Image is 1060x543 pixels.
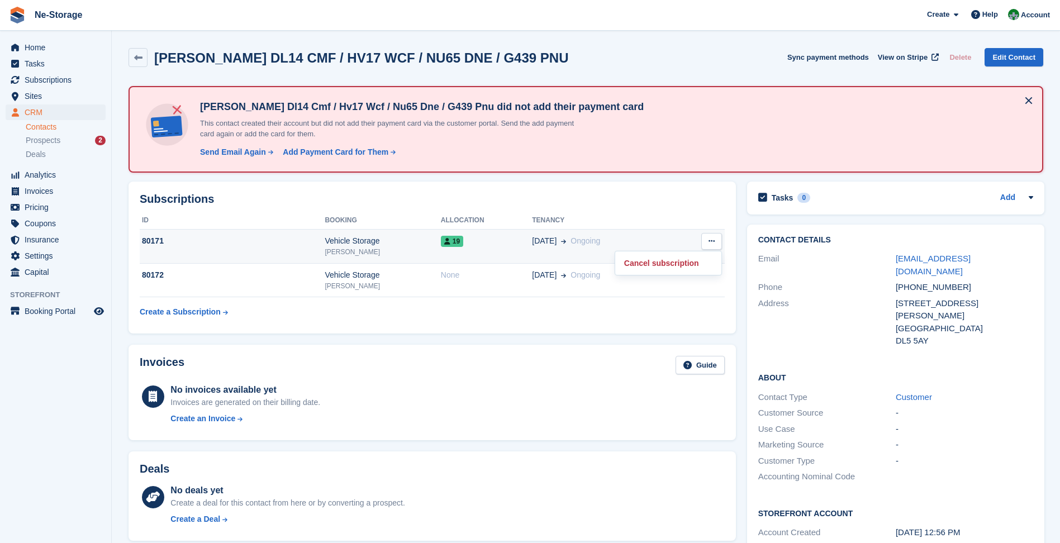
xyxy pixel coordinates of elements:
h2: Invoices [140,356,184,374]
a: [EMAIL_ADDRESS][DOMAIN_NAME] [896,254,971,276]
th: Allocation [441,212,532,230]
a: menu [6,264,106,280]
a: Add Payment Card for Them [278,146,397,158]
h2: About [758,371,1033,383]
th: Tenancy [532,212,675,230]
a: Create a Subscription [140,302,228,322]
a: menu [6,40,106,55]
a: Edit Contact [985,48,1043,66]
span: Ongoing [571,236,600,245]
span: Account [1021,9,1050,21]
div: Accounting Nominal Code [758,470,896,483]
div: Use Case [758,423,896,436]
div: DL5 5AY [896,335,1033,347]
div: [DATE] 12:56 PM [896,526,1033,539]
h2: Storefront Account [758,507,1033,518]
span: Help [982,9,998,20]
span: Deals [26,149,46,160]
a: menu [6,199,106,215]
a: menu [6,167,106,183]
div: Create a Subscription [140,306,221,318]
div: Account Created [758,526,896,539]
a: Ne-Storage [30,6,87,24]
span: Subscriptions [25,72,92,88]
div: Marketing Source [758,439,896,451]
div: [PERSON_NAME] [325,247,440,257]
div: [STREET_ADDRESS] [896,297,1033,310]
h2: [PERSON_NAME] DL14 CMF / HV17 WCF / NU65 DNE / G439 PNU [154,50,568,65]
img: Charlotte Nesbitt [1008,9,1019,20]
span: View on Stripe [878,52,928,63]
a: menu [6,56,106,72]
div: Vehicle Storage [325,269,440,281]
a: menu [6,104,106,120]
span: Home [25,40,92,55]
a: Create a Deal [170,513,405,525]
span: Create [927,9,949,20]
img: stora-icon-8386f47178a22dfd0bd8f6a31ec36ba5ce8667c1dd55bd0f319d3a0aa187defe.svg [9,7,26,23]
div: None [441,269,532,281]
span: Booking Portal [25,303,92,319]
span: Insurance [25,232,92,247]
h2: Deals [140,463,169,475]
div: Email [758,253,896,278]
div: Customer Source [758,407,896,420]
div: Add Payment Card for Them [283,146,388,158]
div: [PERSON_NAME] [325,281,440,291]
span: Prospects [26,135,60,146]
div: Create a Deal [170,513,220,525]
div: - [896,407,1033,420]
a: menu [6,216,106,231]
a: Add [1000,192,1015,204]
span: Storefront [10,289,111,301]
h2: Tasks [772,193,793,203]
a: menu [6,232,106,247]
span: Tasks [25,56,92,72]
a: Preview store [92,304,106,318]
div: [PERSON_NAME] [896,309,1033,322]
a: Contacts [26,122,106,132]
span: Ongoing [571,270,600,279]
div: No deals yet [170,484,405,497]
a: View on Stripe [873,48,941,66]
span: [DATE] [532,235,557,247]
div: Create a deal for this contact from here or by converting a prospect. [170,497,405,509]
span: Coupons [25,216,92,231]
button: Delete [945,48,976,66]
div: Phone [758,281,896,294]
div: [PHONE_NUMBER] [896,281,1033,294]
a: Prospects 2 [26,135,106,146]
div: - [896,439,1033,451]
img: no-card-linked-e7822e413c904bf8b177c4d89f31251c4716f9871600ec3ca5bfc59e148c83f4.svg [143,101,191,149]
a: Guide [676,356,725,374]
span: Settings [25,248,92,264]
div: 0 [797,193,810,203]
span: Invoices [25,183,92,199]
span: Capital [25,264,92,280]
a: menu [6,183,106,199]
a: Deals [26,149,106,160]
a: menu [6,303,106,319]
p: This contact created their account but did not add their payment card via the customer portal. Se... [196,118,587,140]
a: Create an Invoice [170,413,320,425]
div: - [896,423,1033,436]
th: ID [140,212,325,230]
h2: Subscriptions [140,193,725,206]
div: Send Email Again [200,146,266,158]
div: Address [758,297,896,347]
a: menu [6,248,106,264]
button: Sync payment methods [787,48,869,66]
div: No invoices available yet [170,383,320,397]
div: 2 [95,136,106,145]
div: Vehicle Storage [325,235,440,247]
a: menu [6,88,106,104]
span: 19 [441,236,463,247]
p: Cancel subscription [620,256,717,270]
span: Analytics [25,167,92,183]
span: Sites [25,88,92,104]
h2: Contact Details [758,236,1033,245]
div: Contact Type [758,391,896,404]
a: Customer [896,392,932,402]
div: - [896,455,1033,468]
span: [DATE] [532,269,557,281]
